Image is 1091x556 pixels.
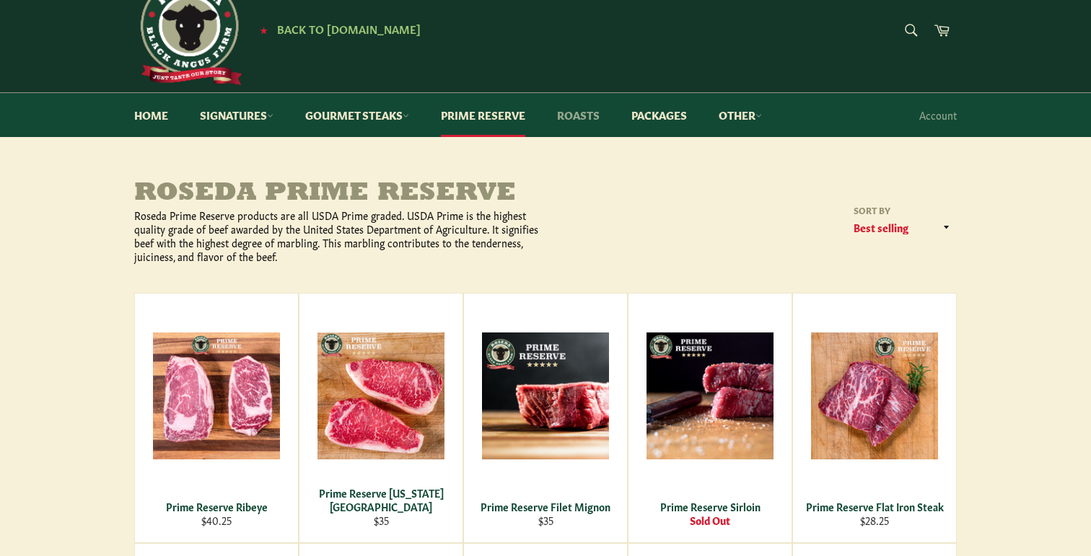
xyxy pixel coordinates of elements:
a: Roasts [543,93,614,137]
div: Prime Reserve Filet Mignon [473,500,618,513]
img: Prime Reserve Ribeye [153,332,280,459]
a: Home [120,93,183,137]
img: Prime Reserve Filet Mignon [482,332,609,459]
a: Packages [617,93,701,137]
span: ★ [260,24,268,35]
p: Roseda Prime Reserve products are all USDA Prime graded. USDA Prime is the highest quality grade ... [134,208,545,264]
div: Prime Reserve Ribeye [144,500,289,513]
h1: Roseda Prime Reserve [134,180,545,208]
a: Account [912,94,964,136]
img: Prime Reserve Flat Iron Steak [811,332,938,459]
div: $28.25 [802,513,947,527]
a: Other [704,93,776,137]
a: Prime Reserve [426,93,540,137]
div: Prime Reserve Flat Iron Steak [802,500,947,513]
img: Prime Reserve New York Strip [317,332,444,459]
a: Gourmet Steaks [291,93,424,137]
div: Prime Reserve Sirloin [638,500,783,513]
div: $35 [473,513,618,527]
a: Prime Reserve Ribeye Prime Reserve Ribeye $40.25 [134,293,299,543]
div: Prime Reserve [US_STATE][GEOGRAPHIC_DATA] [309,486,454,514]
a: ★ Back to [DOMAIN_NAME] [253,24,421,35]
label: Sort by [849,204,957,216]
a: Prime Reserve Flat Iron Steak Prime Reserve Flat Iron Steak $28.25 [792,293,957,543]
a: Signatures [185,93,288,137]
div: Sold Out [638,513,783,527]
a: Prime Reserve Filet Mignon Prime Reserve Filet Mignon $35 [463,293,628,543]
div: $35 [309,513,454,527]
img: Prime Reserve Sirloin [647,332,774,459]
a: Prime Reserve New York Strip Prime Reserve [US_STATE][GEOGRAPHIC_DATA] $35 [299,293,463,543]
a: Prime Reserve Sirloin Prime Reserve Sirloin Sold Out [628,293,792,543]
span: Back to [DOMAIN_NAME] [277,21,421,36]
div: $40.25 [144,513,289,527]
